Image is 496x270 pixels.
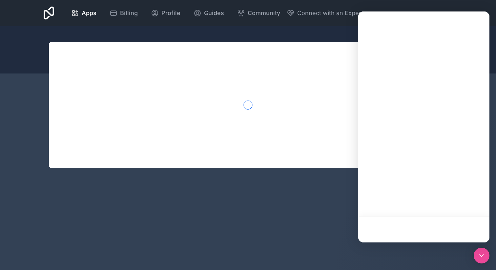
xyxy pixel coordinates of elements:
[82,9,96,18] span: Apps
[297,9,363,18] span: Connect with an Expert
[204,9,224,18] span: Guides
[104,6,143,20] a: Billing
[248,9,280,18] span: Community
[120,9,138,18] span: Billing
[161,9,180,18] span: Profile
[66,6,102,20] a: Apps
[232,6,285,20] a: Community
[474,248,489,263] div: Open Intercom Messenger
[188,6,229,20] a: Guides
[146,6,186,20] a: Profile
[287,9,363,18] button: Connect with an Expert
